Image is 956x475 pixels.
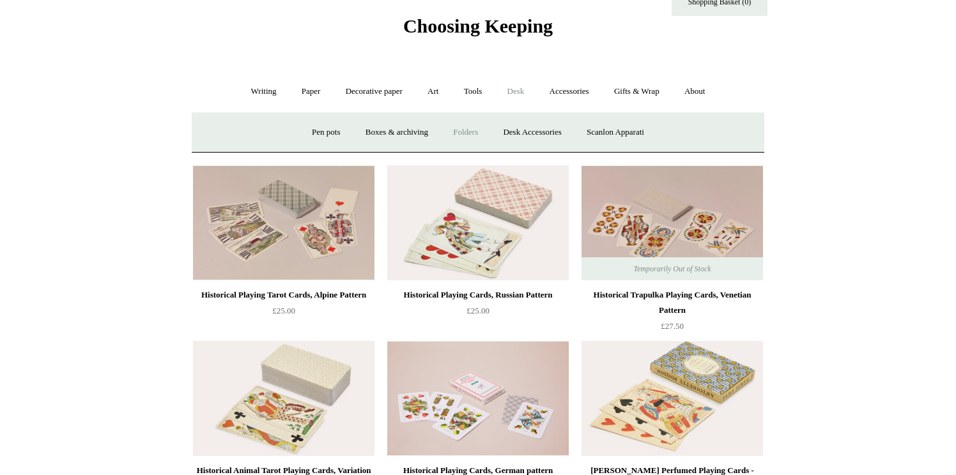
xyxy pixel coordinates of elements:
a: Folders [442,116,490,149]
a: Decorative paper [334,75,414,109]
a: Desk [496,75,536,109]
span: Choosing Keeping [403,15,553,36]
img: Antoinette Poisson Perfumed Playing Cards - Tison [582,341,763,456]
a: Accessories [538,75,601,109]
a: Antoinette Poisson Perfumed Playing Cards - Tison Antoinette Poisson Perfumed Playing Cards - Tison [582,341,763,456]
a: Historical Trapulka Playing Cards, Venetian Pattern Historical Trapulka Playing Cards, Venetian P... [582,165,763,280]
a: Paper [290,75,332,109]
span: £25.00 [466,306,490,315]
a: Historical Playing Cards, German pattern Historical Playing Cards, German pattern [387,341,569,456]
a: Art [416,75,450,109]
a: Boxes & archiving [354,116,440,149]
a: Historical Playing Cards, Russian Pattern Historical Playing Cards, Russian Pattern [387,165,569,280]
span: £27.50 [661,321,684,331]
a: Historical Playing Cards, Russian Pattern £25.00 [387,287,569,340]
span: £25.00 [272,306,295,315]
img: Historical Trapulka Playing Cards, Venetian Pattern [582,165,763,280]
a: Historical Playing Tarot Cards, Alpine Pattern Historical Playing Tarot Cards, Alpine Pattern [193,165,374,280]
a: Scanlon Apparati [575,116,656,149]
a: About [673,75,717,109]
div: Historical Playing Cards, Russian Pattern [390,287,566,303]
a: Historical Animal Tarot Playing Cards, Variation on Paris Pattern Historical Animal Tarot Playing... [193,341,374,456]
a: Desk Accessories [491,116,573,149]
a: Choosing Keeping [403,26,553,34]
img: Historical Playing Cards, German pattern [387,341,569,456]
a: Historical Playing Tarot Cards, Alpine Pattern £25.00 [193,287,374,340]
img: Historical Playing Cards, Russian Pattern [387,165,569,280]
img: Historical Animal Tarot Playing Cards, Variation on Paris Pattern [193,341,374,456]
span: Temporarily Out of Stock [621,257,723,280]
a: Writing [240,75,288,109]
a: Tools [452,75,494,109]
a: Historical Trapulka Playing Cards, Venetian Pattern £27.50 [582,287,763,340]
div: Historical Trapulka Playing Cards, Venetian Pattern [585,287,760,318]
a: Pen pots [300,116,351,149]
img: Historical Playing Tarot Cards, Alpine Pattern [193,165,374,280]
a: Gifts & Wrap [603,75,671,109]
div: Historical Playing Tarot Cards, Alpine Pattern [196,287,371,303]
